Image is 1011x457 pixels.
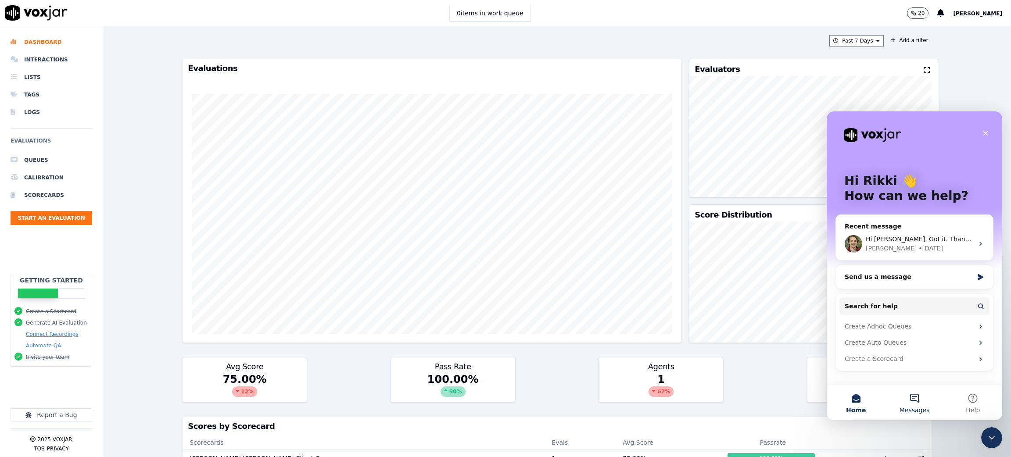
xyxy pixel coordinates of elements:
[11,408,92,421] button: Report a Bug
[18,227,147,236] div: Create Auto Queues
[649,386,674,397] div: 67 %
[391,372,515,402] div: 100.00 %
[441,386,466,397] div: 50 %
[151,14,167,30] div: Close
[26,319,87,326] button: Generate AI Evaluation
[19,296,39,302] span: Home
[981,427,1002,448] iframe: Intercom live chat
[11,136,92,151] h6: Evaluations
[813,363,926,371] h3: Evaluations
[953,11,1002,17] span: [PERSON_NAME]
[117,274,176,309] button: Help
[139,296,153,302] span: Help
[807,372,932,402] div: 1
[37,436,72,443] p: 2025 Voxjar
[907,7,937,19] button: 20
[18,161,147,170] div: Send us a message
[73,296,103,302] span: Messages
[11,151,92,169] a: Queues
[18,211,147,220] div: Create Adhoc Queues
[11,104,92,121] a: Logs
[183,436,545,450] th: Scorecards
[58,274,117,309] button: Messages
[47,445,69,452] button: Privacy
[18,243,147,252] div: Create a Scorecard
[13,239,163,256] div: Create a Scorecard
[11,211,92,225] button: Start an Evaluation
[13,207,163,223] div: Create Adhoc Queues
[827,111,1002,420] iframe: Intercom live chat
[11,68,92,86] a: Lists
[9,154,167,178] div: Send us a message
[11,169,92,186] a: Calibration
[188,363,301,371] h3: Avg Score
[604,363,718,371] h3: Agents
[918,10,925,17] p: 20
[26,342,61,349] button: Automate QA
[907,7,929,19] button: 20
[599,372,723,402] div: 1
[18,190,71,200] span: Search for help
[34,445,44,452] button: TOS
[11,33,92,51] a: Dashboard
[232,386,257,397] div: 12 %
[953,8,1011,18] button: [PERSON_NAME]
[92,132,116,142] div: • [DATE]
[13,186,163,204] button: Search for help
[20,276,83,285] h2: Getting Started
[616,436,721,450] th: Avg Score
[13,223,163,239] div: Create Auto Queues
[829,35,884,46] button: Past 7 Days
[183,372,307,402] div: 75.00 %
[11,86,92,104] a: Tags
[11,51,92,68] a: Interactions
[449,5,531,21] button: 0items in work queue
[188,422,926,430] h3: Scores by Scorecard
[26,353,69,361] button: Invite your team
[396,363,510,371] h3: Pass Rate
[695,211,772,219] h3: Score Distribution
[39,132,90,142] div: [PERSON_NAME]
[188,64,676,72] h3: Evaluations
[545,436,616,450] th: Evals
[887,35,932,46] button: Add a filter
[11,186,92,204] a: Scorecards
[26,331,79,338] button: Connect Recordings
[26,308,76,315] button: Create a Scorecard
[721,436,825,450] th: Passrate
[695,65,740,73] h3: Evaluators
[5,5,68,21] img: voxjar logo
[39,124,220,131] span: Hi [PERSON_NAME], Got it. Thank you for that information!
